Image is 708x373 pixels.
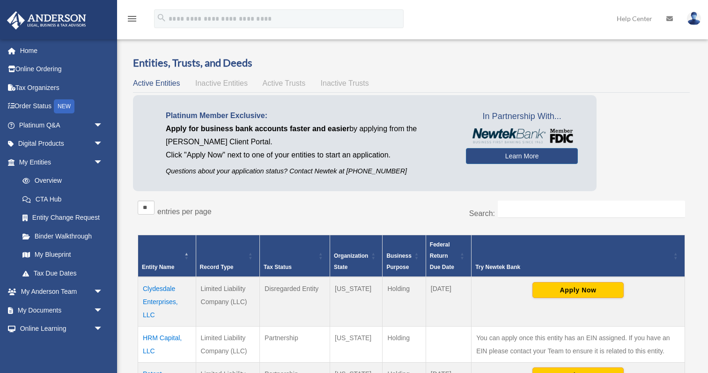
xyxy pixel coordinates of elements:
th: Tax Status: Activate to sort [260,235,330,277]
td: Partnership [260,327,330,363]
a: Learn More [466,148,578,164]
div: NEW [54,99,74,113]
a: My Entitiesarrow_drop_down [7,153,112,172]
td: Disregarded Entity [260,277,330,327]
span: Apply for business bank accounts faster and easier [166,125,349,133]
a: Billingarrow_drop_down [7,338,117,357]
p: Click "Apply Now" next to one of your entities to start an application. [166,149,452,162]
i: menu [126,13,138,24]
i: search [156,13,167,23]
div: Try Newtek Bank [475,261,671,273]
label: entries per page [157,208,212,216]
td: HRM Capital, LLC [138,327,196,363]
span: arrow_drop_down [94,301,112,320]
td: You can apply once this entity has an EIN assigned. If you have an EIN please contact your Team t... [472,327,685,363]
h3: Entities, Trusts, and Deeds [133,56,690,70]
span: Active Trusts [263,79,306,87]
span: In Partnership With... [466,109,578,124]
a: Platinum Q&Aarrow_drop_down [7,116,117,134]
img: NewtekBankLogoSM.png [471,128,573,143]
a: Entity Change Request [13,209,112,227]
a: My Anderson Teamarrow_drop_down [7,283,117,301]
p: Platinum Member Exclusive: [166,109,452,122]
a: Online Ordering [7,60,117,79]
span: Organization State [334,253,368,270]
a: Order StatusNEW [7,97,117,116]
img: User Pic [687,12,701,25]
a: My Documentsarrow_drop_down [7,301,117,320]
span: Federal Return Due Date [430,241,454,270]
span: arrow_drop_down [94,153,112,172]
span: Business Purpose [386,253,411,270]
span: arrow_drop_down [94,338,112,357]
span: Tax Status [264,264,292,270]
th: Entity Name: Activate to invert sorting [138,235,196,277]
td: Limited Liability Company (LLC) [196,277,260,327]
a: Binder Walkthrough [13,227,112,246]
a: My Blueprint [13,246,112,264]
td: [DATE] [426,277,471,327]
span: Inactive Entities [195,79,248,87]
a: CTA Hub [13,190,112,209]
td: Holding [383,277,426,327]
th: Organization State: Activate to sort [330,235,383,277]
a: Tax Organizers [7,78,117,97]
a: Digital Productsarrow_drop_down [7,134,117,153]
span: Record Type [200,264,234,270]
span: arrow_drop_down [94,134,112,154]
td: Limited Liability Company (LLC) [196,327,260,363]
th: Federal Return Due Date: Activate to sort [426,235,471,277]
span: arrow_drop_down [94,116,112,135]
th: Business Purpose: Activate to sort [383,235,426,277]
th: Record Type: Activate to sort [196,235,260,277]
p: by applying from the [PERSON_NAME] Client Portal. [166,122,452,149]
img: Anderson Advisors Platinum Portal [4,11,89,30]
span: arrow_drop_down [94,283,112,302]
td: Holding [383,327,426,363]
a: Tax Due Dates [13,264,112,283]
p: Questions about your application status? Contact Newtek at [PHONE_NUMBER] [166,165,452,177]
button: Apply Now [532,282,624,298]
a: Online Learningarrow_drop_down [7,320,117,338]
span: Active Entities [133,79,180,87]
a: Home [7,41,117,60]
label: Search: [469,209,495,217]
a: menu [126,16,138,24]
span: arrow_drop_down [94,320,112,339]
a: Overview [13,172,108,190]
td: [US_STATE] [330,277,383,327]
span: Entity Name [142,264,174,270]
span: Inactive Trusts [321,79,369,87]
th: Try Newtek Bank : Activate to sort [472,235,685,277]
td: Clydesdale Enterprises, LLC [138,277,196,327]
td: [US_STATE] [330,327,383,363]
